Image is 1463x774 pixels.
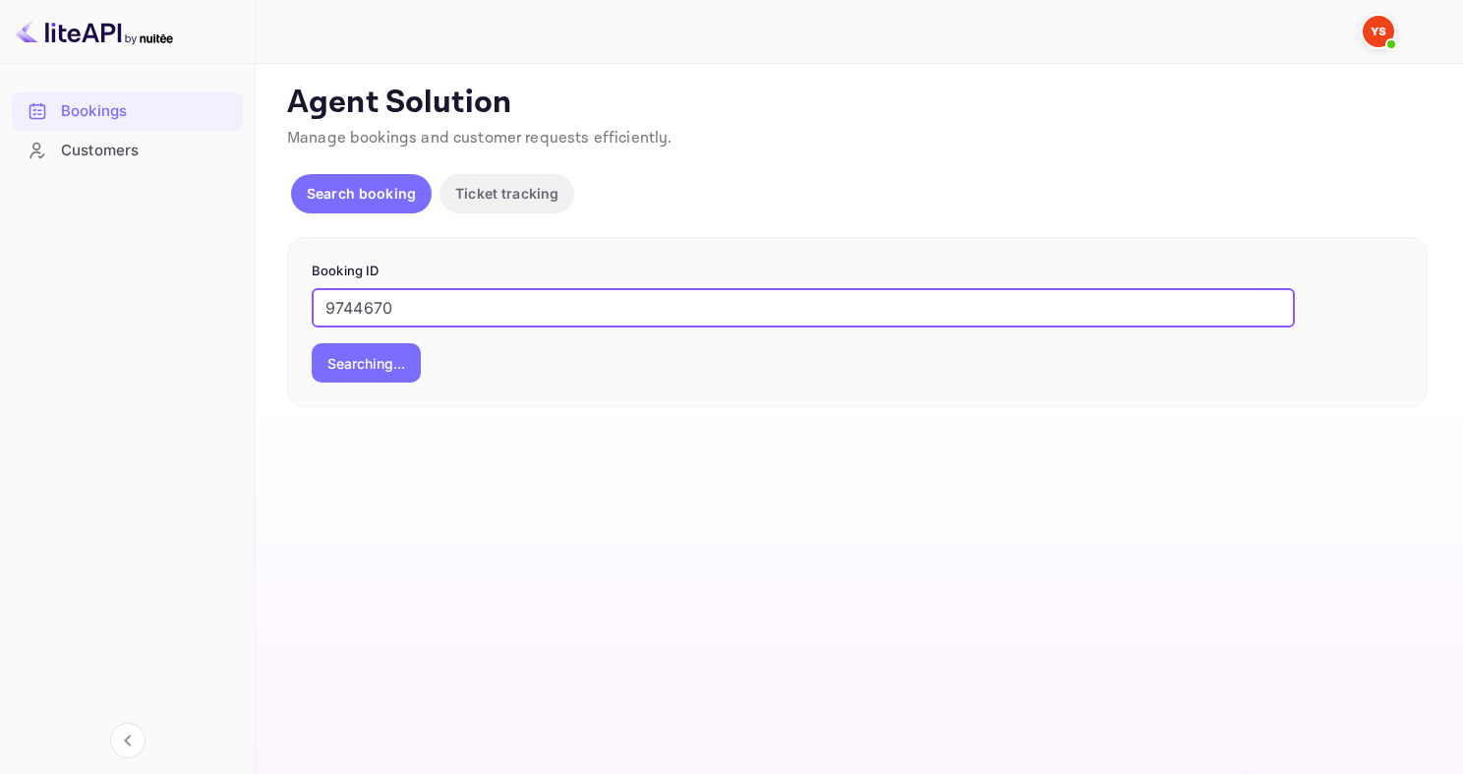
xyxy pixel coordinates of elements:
[61,140,233,162] div: Customers
[61,100,233,123] div: Bookings
[16,16,173,47] img: LiteAPI logo
[312,288,1295,327] input: Enter Booking ID (e.g., 63782194)
[455,183,558,204] p: Ticket tracking
[12,132,243,168] a: Customers
[307,183,416,204] p: Search booking
[287,128,673,149] span: Manage bookings and customer requests efficiently.
[12,132,243,170] div: Customers
[312,262,1403,281] p: Booking ID
[1363,16,1394,47] img: Yandex Support
[110,723,146,758] button: Collapse navigation
[12,92,243,131] div: Bookings
[287,84,1428,123] p: Agent Solution
[312,343,421,383] button: Searching...
[12,92,243,129] a: Bookings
